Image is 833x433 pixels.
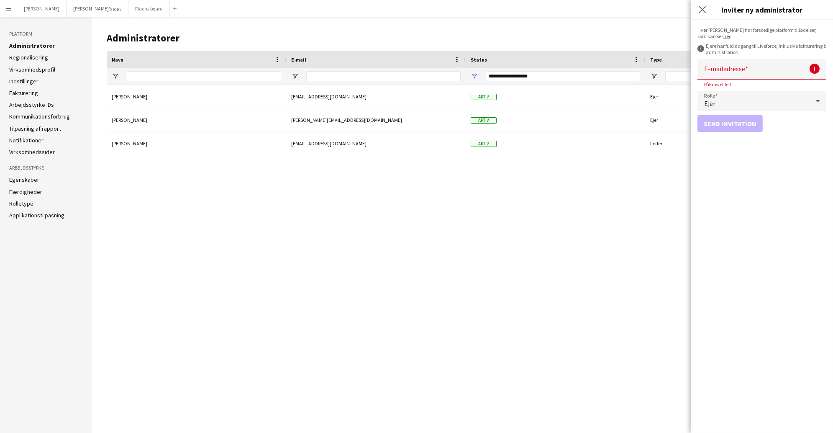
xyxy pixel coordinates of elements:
[9,137,44,144] a: Notifikationer
[9,176,39,183] a: Egenskaber
[107,108,286,131] div: [PERSON_NAME]
[9,89,38,97] a: Fakturering
[128,0,170,17] button: Flachs board
[9,54,48,61] a: Regionalisering
[645,108,825,131] div: Ejer
[697,81,739,88] span: Påkrævet felt.
[471,94,497,100] span: Aktiv
[107,85,286,108] div: [PERSON_NAME]
[286,108,466,131] div: [PERSON_NAME][EMAIL_ADDRESS][DOMAIN_NAME]
[9,77,38,85] a: Indstillinger
[9,200,33,207] a: Rolletype
[9,211,64,219] a: Applikationstilpasning
[645,85,825,108] div: Ejer
[9,101,54,108] a: Arbejdsstyrke IDs
[471,141,497,147] span: Aktiv
[286,85,466,108] div: [EMAIL_ADDRESS][DOMAIN_NAME]
[650,57,662,63] span: Type
[112,57,123,63] span: Navn
[67,0,128,17] button: [PERSON_NAME]'s gigs
[112,72,119,80] button: Åbn Filtermenu
[697,27,826,39] div: Hver [PERSON_NAME] har forskellige platform tilladelser, som kan ses .
[107,132,286,155] div: [PERSON_NAME]
[650,72,658,80] button: Åbn Filtermenu
[471,72,478,80] button: Åbn Filtermenu
[306,71,461,81] input: E-mail Filter Input
[9,66,55,73] a: Virksomhedsprofil
[665,71,820,81] input: Type Filter Input
[471,117,497,124] span: Aktiv
[9,30,83,38] h3: Platform
[697,43,826,55] div: Ejere har fuld adgang til Liveforce, inklusive fakturering & administration.
[9,125,61,132] a: Tilpasning af rapport
[291,57,306,63] span: E-mail
[17,0,67,17] button: [PERSON_NAME]
[9,42,55,49] a: Administratorer
[9,148,55,156] a: Virksomhedssider
[471,57,487,63] span: Status
[691,4,833,15] h3: Inviter ny administrator
[107,32,727,44] h1: Administratorer
[127,71,281,81] input: Navn Filter Input
[9,164,83,172] h3: Arbejdsstyrke
[645,132,825,155] div: Leder
[723,33,730,39] a: her
[9,113,70,120] a: Kommunikationsforbrug
[704,99,715,108] span: Ejer
[286,132,466,155] div: [EMAIL_ADDRESS][DOMAIN_NAME]
[291,72,299,80] button: Åbn Filtermenu
[9,188,42,196] a: Færdigheder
